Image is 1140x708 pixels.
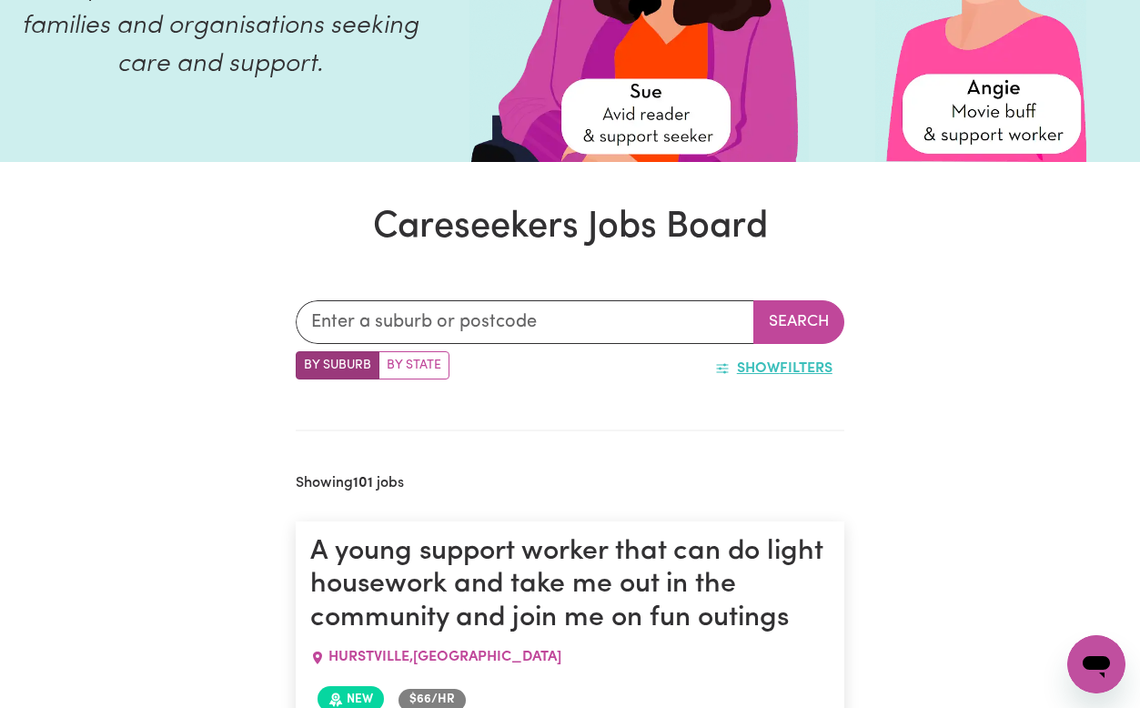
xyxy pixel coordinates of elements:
[753,300,844,344] button: Search
[737,361,780,376] span: Show
[296,475,404,492] h2: Showing jobs
[296,351,379,379] label: Search by suburb/post code
[378,351,449,379] label: Search by state
[1067,635,1125,693] iframe: Button to launch messaging window
[328,650,561,664] span: HURSTVILLE , [GEOGRAPHIC_DATA]
[296,300,754,344] input: Enter a suburb or postcode
[310,536,830,635] h1: A young support worker that can do light housework and take me out in the community and join me o...
[353,476,373,491] b: 101
[703,351,844,386] button: ShowFilters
